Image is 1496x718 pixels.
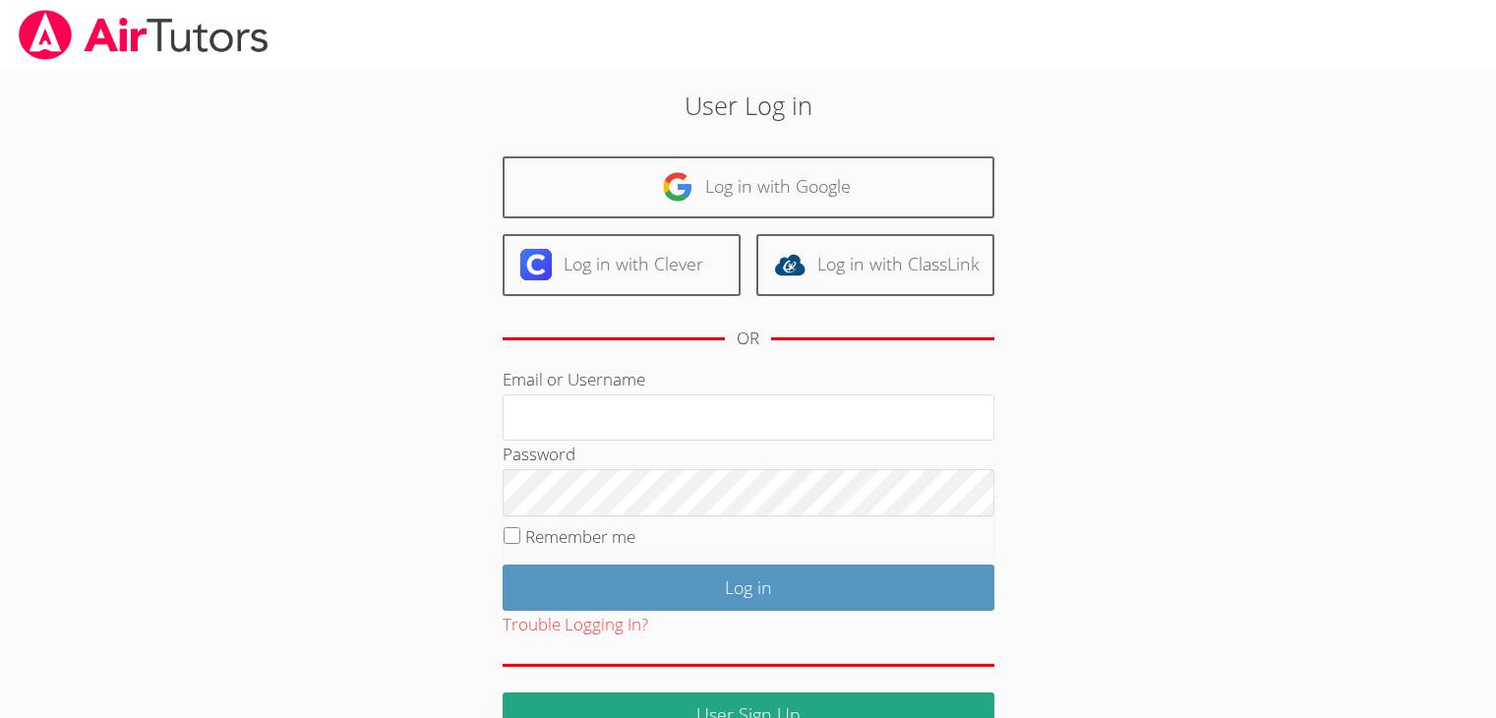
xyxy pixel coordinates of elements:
input: Log in [503,565,994,611]
img: clever-logo-6eab21bc6e7a338710f1a6ff85c0baf02591cd810cc4098c63d3a4b26e2feb20.svg [520,249,552,280]
label: Remember me [525,525,635,548]
div: OR [737,325,759,353]
img: google-logo-50288ca7cdecda66e5e0955fdab243c47b7ad437acaf1139b6f446037453330a.svg [662,171,693,203]
button: Trouble Logging In? [503,611,648,639]
label: Email or Username [503,368,645,390]
a: Log in with Google [503,156,994,218]
a: Log in with ClassLink [756,234,994,296]
img: airtutors_banner-c4298cdbf04f3fff15de1276eac7730deb9818008684d7c2e4769d2f7ddbe033.png [17,10,270,60]
h2: User Log in [344,87,1152,124]
label: Password [503,443,575,465]
img: classlink-logo-d6bb404cc1216ec64c9a2012d9dc4662098be43eaf13dc465df04b49fa7ab582.svg [774,249,806,280]
a: Log in with Clever [503,234,741,296]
